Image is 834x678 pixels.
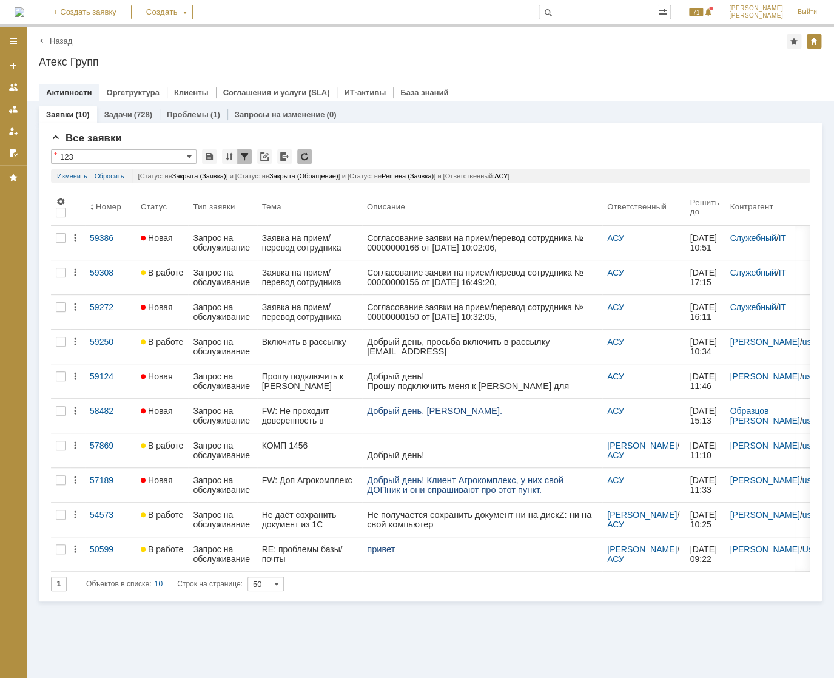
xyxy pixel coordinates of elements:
a: [PERSON_NAME] [730,441,799,450]
span: [DATE] 09:22 [690,544,719,564]
a: Новая [136,364,188,398]
span: [DATE] 15:13 [690,406,719,425]
a: [PERSON_NAME] [607,441,677,450]
a: Новая [136,295,188,329]
a: Не даёт сохранить документ из 1С [257,503,362,537]
a: [DATE] 11:10 [685,433,725,467]
a: 59124 [85,364,136,398]
a: Мои согласования [4,143,23,163]
a: ИТ-активы [344,88,386,97]
div: Запрос на обслуживание [193,544,252,564]
span: Новая [141,371,173,381]
span: [PERSON_NAME] [729,12,783,19]
a: Клиенты [174,88,209,97]
div: / [730,510,826,520]
span: Новая [141,475,173,485]
th: Тема [257,188,362,226]
span: 71 [689,8,703,16]
div: Запрос на обслуживание [193,337,252,356]
span: Расширенный поиск [658,5,670,17]
div: / [607,544,680,564]
a: Запрос на обслуживание [188,433,257,467]
div: 59272 [90,302,131,312]
a: [PERSON_NAME] [730,475,799,485]
div: Сохранить вид [202,149,217,164]
a: 50599 [85,537,136,571]
div: Не даёт сохранить документ из 1С [262,510,357,529]
a: Заявки на командах [4,78,23,97]
a: В работе [136,433,188,467]
a: 57189 [85,468,136,502]
a: АСУ [607,302,624,312]
div: Атекс Групп [39,56,822,68]
th: Номер [85,188,136,226]
a: Запрос на обслуживание [188,537,257,571]
a: [PERSON_NAME] [730,510,799,520]
a: [DATE] 15:13 [685,399,725,433]
a: [DATE] 10:34 [685,330,725,364]
div: 50599 [90,544,131,554]
div: Действия [70,337,80,347]
div: / [607,441,680,460]
a: Новая [136,226,188,260]
div: (0) [326,110,336,119]
a: Заявки в моей ответственности [4,100,23,119]
div: Прошу подключить к [PERSON_NAME] [262,371,357,391]
span: [DATE] 17:15 [690,268,719,287]
div: Изменить домашнюю страницу [807,34,821,49]
div: / [730,233,826,243]
div: Номер [96,202,121,211]
div: Действия [70,544,80,554]
div: Ответственный [607,202,667,211]
div: Запрос на обслуживание [193,475,252,495]
a: Служебный [730,233,776,243]
div: Запрос на обслуживание [193,302,252,322]
div: Скопировать ссылку на список [257,149,272,164]
div: 10 [155,577,163,591]
a: АСУ [607,268,624,277]
a: [DOMAIN_NAME] [21,177,86,186]
div: Сортировка... [222,149,237,164]
a: Запрос на обслуживание [188,364,257,398]
div: (10) [75,110,89,119]
a: Запрос на обслуживание [188,399,257,433]
a: Запрос на обслуживание [188,330,257,364]
div: Запрос на обслуживание [193,371,252,391]
div: 59124 [90,371,131,381]
div: Статус [141,202,167,211]
a: [DATE] 11:46 [685,364,725,398]
div: Обновлять список [297,149,312,164]
div: Действия [70,268,80,277]
span: Все заявки [51,132,122,144]
span: Настройки [56,197,66,206]
a: Запрос на обслуживание [188,503,257,537]
span: Новая [141,302,173,312]
a: Создать заявку [4,56,23,75]
a: IT [778,233,785,243]
div: 54573 [90,510,131,520]
span: В работе [141,268,183,277]
th: Контрагент [725,188,831,226]
div: Действия [70,441,80,450]
div: Действия [70,510,80,520]
span: [DATE] 10:25 [690,510,719,529]
a: АСУ [607,406,624,416]
div: Включить в рассылку [262,337,357,347]
div: Заявка на прием/перевод сотрудника [262,233,357,253]
a: [PERSON_NAME] [730,371,799,381]
a: 54573 [85,503,136,537]
div: Запрос на обслуживание [193,268,252,287]
span: Закрыта (Обращение) [269,172,338,180]
a: FW: Доп Агрокомплекс [257,468,362,502]
span: В работе [141,510,183,520]
span: @[DOMAIN_NAME] [79,182,158,192]
span: АСУ [494,172,508,180]
a: АСУ [607,475,624,485]
div: 59386 [90,233,131,243]
a: [DATE] 10:25 [685,503,725,537]
div: (1) [210,110,220,119]
a: АСУ [607,520,624,529]
a: Назад [50,36,72,46]
span: [DATE] 10:34 [690,337,719,356]
div: Действия [70,371,80,381]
